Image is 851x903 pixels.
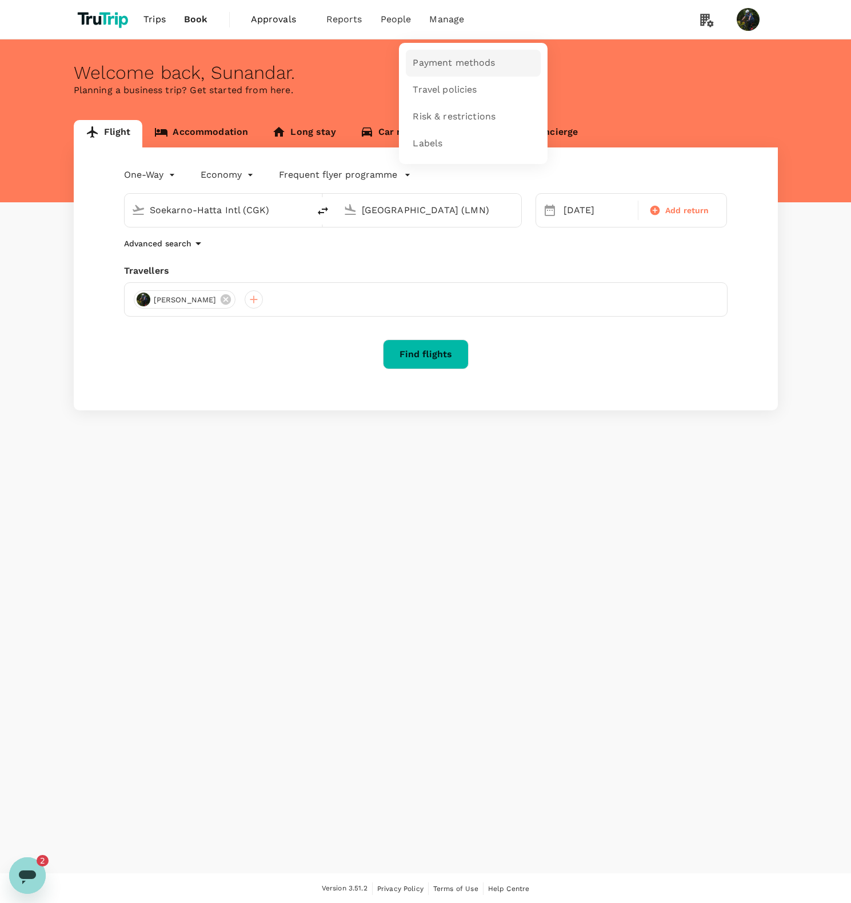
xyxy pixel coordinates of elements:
[184,13,208,26] span: Book
[134,290,236,309] div: [PERSON_NAME]
[559,199,636,222] div: [DATE]
[9,857,46,894] iframe: Button to launch messaging window, 2 unread messages
[362,201,497,219] input: Going to
[406,77,541,103] a: Travel policies
[279,168,397,182] p: Frequent flyer programme
[488,882,530,895] a: Help Centre
[513,209,516,211] button: Open
[433,885,478,893] span: Terms of Use
[150,201,285,219] input: Depart from
[201,166,256,184] div: Economy
[142,120,260,147] a: Accommodation
[377,885,423,893] span: Privacy Policy
[309,197,337,225] button: delete
[488,885,530,893] span: Help Centre
[326,13,362,26] span: Reports
[413,83,477,97] span: Travel policies
[37,855,59,866] iframe: Number of unread messages
[74,7,135,32] img: TruTrip logo
[74,83,778,97] p: Planning a business trip? Get started from here.
[147,294,223,306] span: [PERSON_NAME]
[322,883,367,894] span: Version 3.51.2
[74,120,143,147] a: Flight
[260,120,347,147] a: Long stay
[124,238,191,249] p: Advanced search
[406,50,541,77] a: Payment methods
[665,205,709,217] span: Add return
[279,168,411,182] button: Frequent flyer programme
[143,13,166,26] span: Trips
[406,130,541,157] a: Labels
[381,13,411,26] span: People
[413,137,442,150] span: Labels
[124,166,178,184] div: One-Way
[348,120,437,147] a: Car rental
[74,62,778,83] div: Welcome back , Sunandar .
[413,110,496,123] span: Risk & restrictions
[137,293,150,306] img: avatar-66c4b87f21461.png
[124,237,205,250] button: Advanced search
[406,103,541,130] a: Risk & restrictions
[433,882,478,895] a: Terms of Use
[413,57,495,70] span: Payment methods
[301,209,303,211] button: Open
[251,13,308,26] span: Approvals
[383,339,469,369] button: Find flights
[377,882,423,895] a: Privacy Policy
[429,13,464,26] span: Manage
[124,264,728,278] div: Travellers
[737,8,760,31] img: Sunandar Sunandar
